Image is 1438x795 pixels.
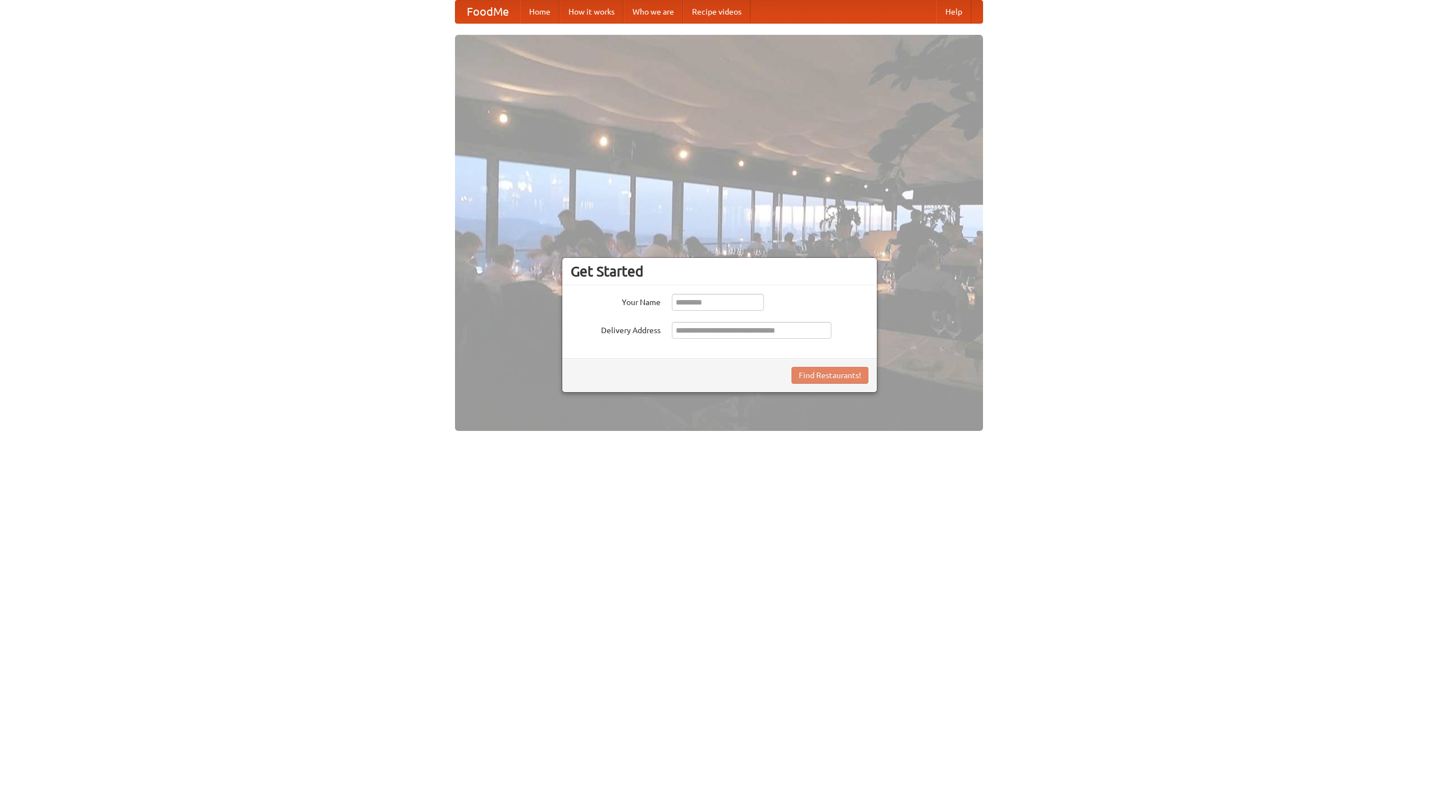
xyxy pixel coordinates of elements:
a: Recipe videos [683,1,750,23]
a: Home [520,1,559,23]
a: Who we are [624,1,683,23]
a: Help [936,1,971,23]
label: Your Name [571,294,661,308]
h3: Get Started [571,263,868,280]
button: Find Restaurants! [791,367,868,384]
a: FoodMe [456,1,520,23]
label: Delivery Address [571,322,661,336]
a: How it works [559,1,624,23]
